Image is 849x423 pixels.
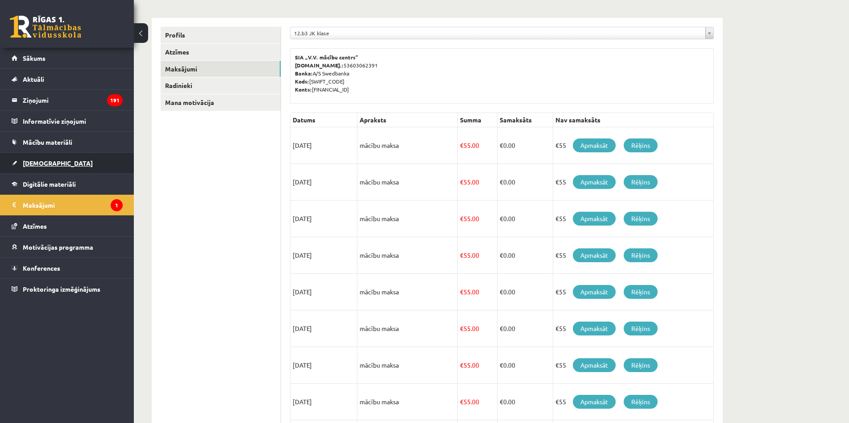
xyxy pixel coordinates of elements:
td: €55 [553,237,713,274]
td: [DATE] [290,164,357,201]
td: [DATE] [290,127,357,164]
a: Motivācijas programma [12,237,123,257]
td: [DATE] [290,237,357,274]
a: Konferences [12,258,123,278]
p: 53603062391 A/S Swedbanka [SWIFT_CODE] [FINANCIAL_ID] [295,53,709,93]
a: Apmaksāt [573,212,616,226]
span: € [460,398,464,406]
td: [DATE] [290,201,357,237]
span: Aktuāli [23,75,44,83]
span: Atzīmes [23,222,47,230]
a: Rēķins [624,212,658,226]
span: Digitālie materiāli [23,180,76,188]
legend: Ziņojumi [23,90,123,110]
a: Rēķins [624,138,658,152]
td: mācību maksa [357,164,458,201]
span: € [500,361,503,369]
td: mācību maksa [357,201,458,237]
td: mācību maksa [357,127,458,164]
legend: Maksājumi [23,195,123,215]
a: Mācību materiāli [12,132,123,152]
a: Proktoringa izmēģinājums [12,279,123,299]
td: 55.00 [458,127,497,164]
a: Atzīmes [12,216,123,236]
legend: Informatīvie ziņojumi [23,111,123,131]
a: Ziņojumi191 [12,90,123,110]
th: Apraksts [357,113,458,127]
span: € [500,141,503,149]
span: € [500,251,503,259]
th: Datums [290,113,357,127]
td: 55.00 [458,237,497,274]
td: 0.00 [497,347,553,384]
td: €55 [553,310,713,347]
a: Rēķins [624,395,658,409]
td: €55 [553,347,713,384]
span: € [500,288,503,296]
span: Konferences [23,264,60,272]
td: 55.00 [458,310,497,347]
span: Sākums [23,54,46,62]
a: Sākums [12,48,123,68]
td: 55.00 [458,347,497,384]
a: Apmaksāt [573,248,616,262]
i: 1 [111,199,123,211]
td: [DATE] [290,310,357,347]
a: Apmaksāt [573,138,616,152]
a: Rēķins [624,248,658,262]
span: € [500,398,503,406]
td: [DATE] [290,347,357,384]
td: 55.00 [458,164,497,201]
a: Apmaksāt [573,322,616,335]
b: Kods: [295,78,309,85]
a: Rēķins [624,285,658,299]
a: Rēķins [624,358,658,372]
i: 191 [107,94,123,106]
span: € [460,324,464,332]
a: Apmaksāt [573,285,616,299]
b: SIA „V.V. mācību centrs” [295,54,359,61]
td: 0.00 [497,237,553,274]
span: € [460,361,464,369]
a: Informatīvie ziņojumi [12,111,123,131]
span: [DEMOGRAPHIC_DATA] [23,159,93,167]
td: mācību maksa [357,347,458,384]
a: Apmaksāt [573,175,616,189]
span: 12.b3 JK klase [294,27,702,39]
a: Maksājumi [161,61,281,77]
span: € [460,214,464,222]
a: [DEMOGRAPHIC_DATA] [12,153,123,173]
th: Samaksāts [497,113,553,127]
td: €55 [553,201,713,237]
td: 55.00 [458,384,497,420]
td: 55.00 [458,201,497,237]
a: Aktuāli [12,69,123,89]
b: Banka: [295,70,313,77]
td: 0.00 [497,310,553,347]
span: Motivācijas programma [23,243,93,251]
a: Radinieki [161,77,281,94]
span: € [460,178,464,186]
td: mācību maksa [357,274,458,310]
a: Mana motivācija [161,94,281,111]
span: Mācību materiāli [23,138,72,146]
a: Rēķins [624,322,658,335]
b: Konts: [295,86,312,93]
td: 0.00 [497,127,553,164]
td: mācību maksa [357,237,458,274]
td: 0.00 [497,164,553,201]
td: €55 [553,164,713,201]
span: € [460,141,464,149]
a: Maksājumi1 [12,195,123,215]
a: Apmaksāt [573,358,616,372]
b: [DOMAIN_NAME].: [295,62,344,69]
td: €55 [553,384,713,420]
span: € [460,251,464,259]
span: € [500,178,503,186]
td: [DATE] [290,274,357,310]
span: € [460,288,464,296]
td: 55.00 [458,274,497,310]
td: €55 [553,127,713,164]
td: €55 [553,274,713,310]
td: 0.00 [497,274,553,310]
